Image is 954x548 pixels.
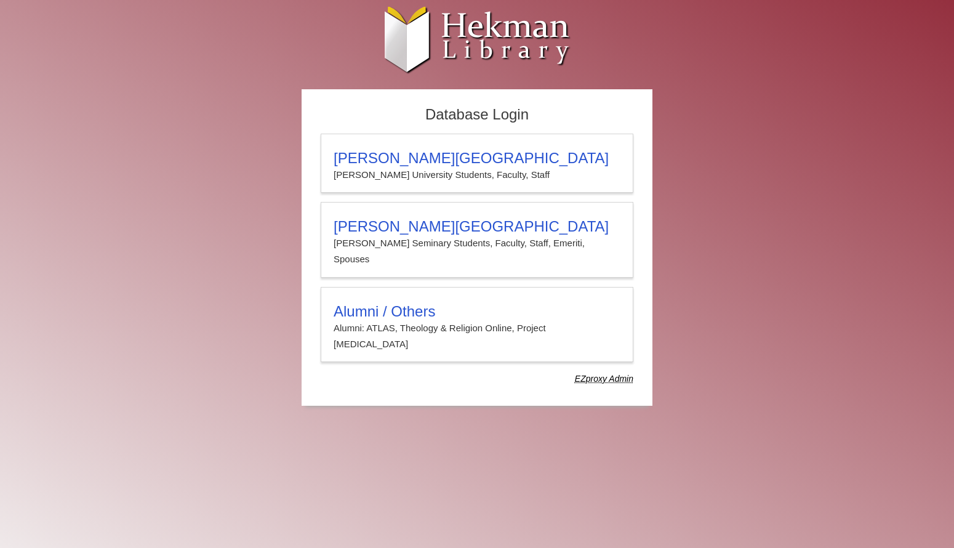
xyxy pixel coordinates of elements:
h3: Alumni / Others [334,303,620,320]
summary: Alumni / OthersAlumni: ATLAS, Theology & Religion Online, Project [MEDICAL_DATA] [334,303,620,353]
p: [PERSON_NAME] University Students, Faculty, Staff [334,167,620,183]
h3: [PERSON_NAME][GEOGRAPHIC_DATA] [334,218,620,235]
a: [PERSON_NAME][GEOGRAPHIC_DATA][PERSON_NAME] Seminary Students, Faculty, Staff, Emeriti, Spouses [321,202,633,278]
p: [PERSON_NAME] Seminary Students, Faculty, Staff, Emeriti, Spouses [334,235,620,268]
dfn: Use Alumni login [575,374,633,384]
a: [PERSON_NAME][GEOGRAPHIC_DATA][PERSON_NAME] University Students, Faculty, Staff [321,134,633,193]
h3: [PERSON_NAME][GEOGRAPHIC_DATA] [334,150,620,167]
h2: Database Login [315,102,639,127]
p: Alumni: ATLAS, Theology & Religion Online, Project [MEDICAL_DATA] [334,320,620,353]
